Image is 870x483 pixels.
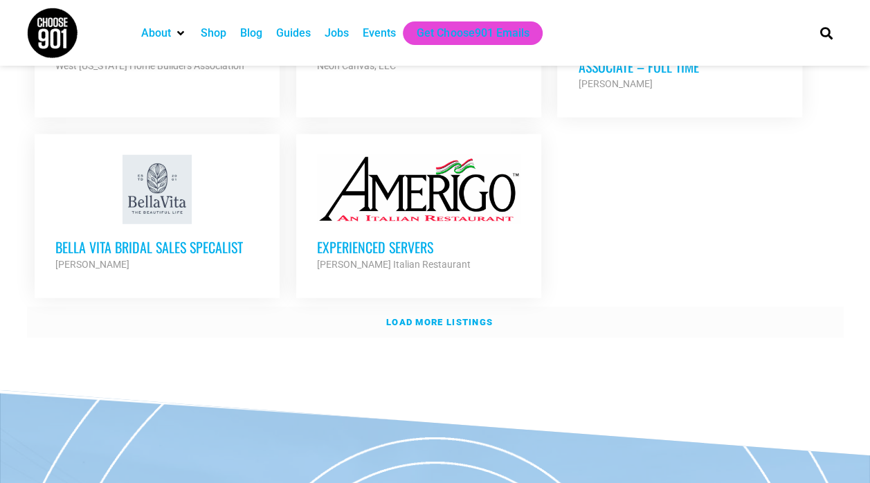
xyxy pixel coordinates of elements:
a: Blog [240,25,262,42]
a: Get Choose901 Emails [417,25,529,42]
h3: [PERSON_NAME] Retail Sales Associate – Full Time [578,39,781,75]
a: Guides [276,25,311,42]
strong: [PERSON_NAME] [578,78,652,89]
nav: Main nav [134,21,796,45]
a: About [141,25,171,42]
div: About [134,21,194,45]
strong: Load more listings [386,317,493,327]
a: Experienced Servers [PERSON_NAME] Italian Restaurant [296,134,541,293]
a: Shop [201,25,226,42]
a: Load more listings [27,307,844,338]
strong: Neon Canvas, LLC [317,60,396,71]
h3: Bella Vita Bridal Sales Specalist [55,238,259,256]
strong: [PERSON_NAME] Italian Restaurant [317,259,471,270]
a: Events [363,25,396,42]
strong: [PERSON_NAME] [55,259,129,270]
div: Search [815,21,837,44]
strong: West [US_STATE] Home Builders Association [55,60,244,71]
h3: Experienced Servers [317,238,520,256]
a: Jobs [325,25,349,42]
a: Bella Vita Bridal Sales Specalist [PERSON_NAME] [35,134,280,293]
